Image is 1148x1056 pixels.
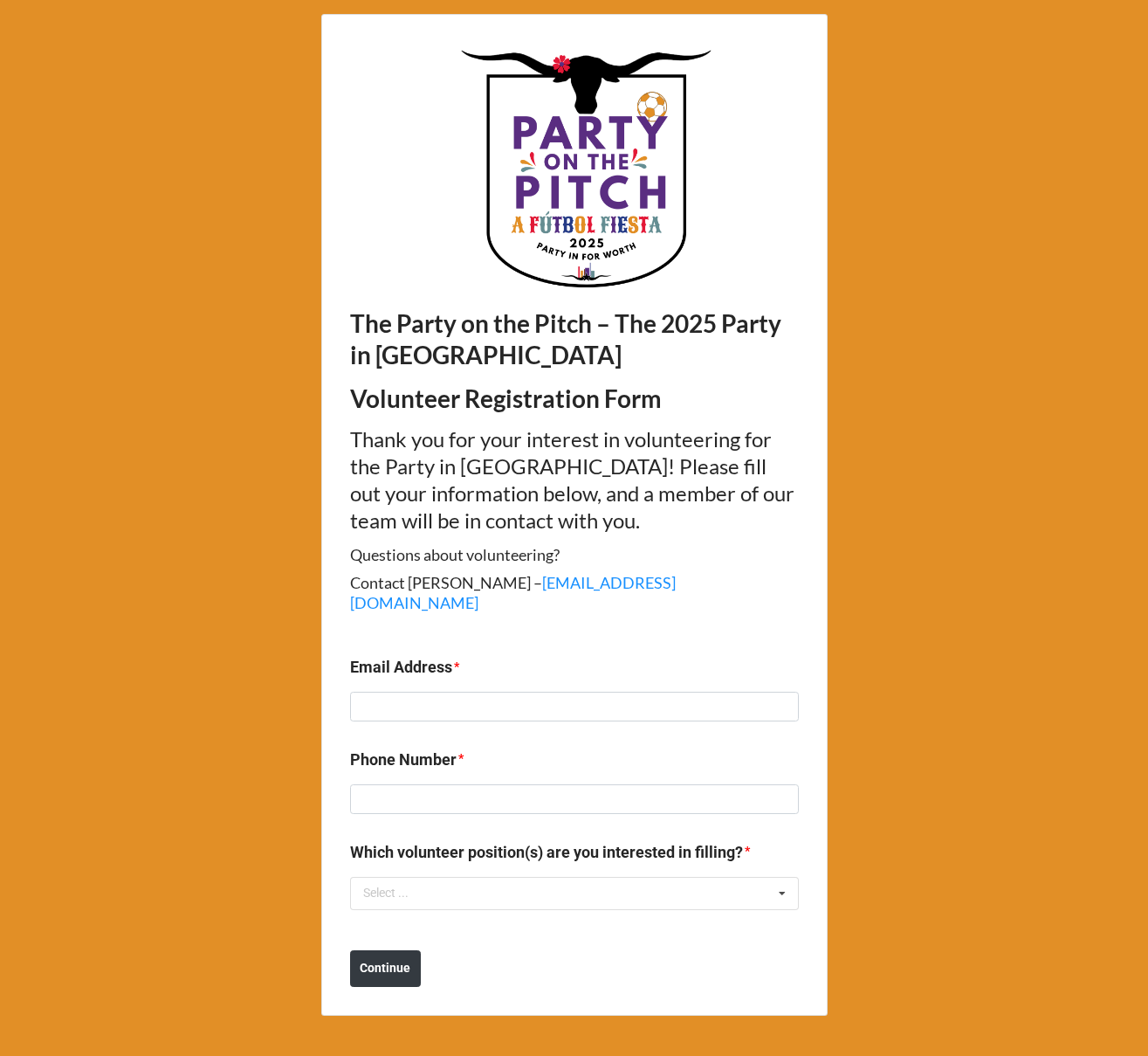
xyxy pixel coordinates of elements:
strong: Volunteer Registration Form [350,383,662,413]
a: [EMAIL_ADDRESS][DOMAIN_NAME] [350,573,676,612]
label: Which volunteer position(s) are you interested in filling? [350,840,743,865]
div: Select ... [359,883,434,903]
h2: Thank you for your interest in volunteering for the Party in [GEOGRAPHIC_DATA]! Please fill out y... [350,426,799,534]
label: Email Address [350,655,452,680]
strong: The Party on the Pitch – The 2025 Party in [GEOGRAPHIC_DATA] [350,308,781,369]
h3: Contact [PERSON_NAME] – [350,573,799,613]
b: Continue [360,959,410,977]
label: Phone Number [350,748,457,772]
button: Continue [350,950,421,987]
h3: Questions about volunteering? [350,545,799,565]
